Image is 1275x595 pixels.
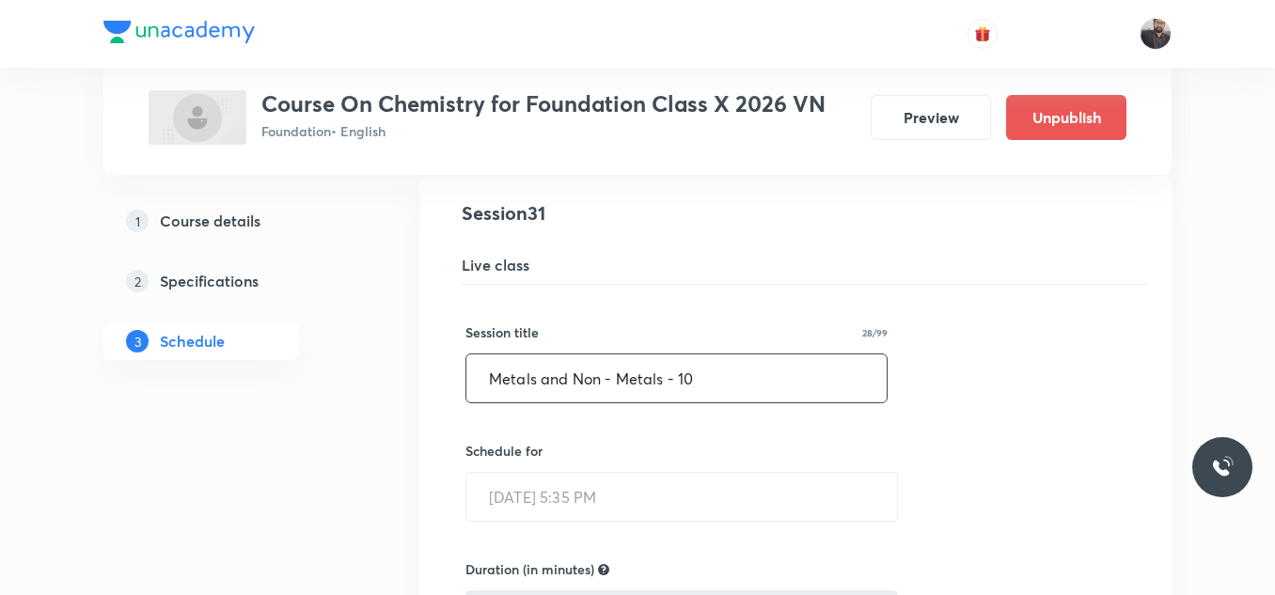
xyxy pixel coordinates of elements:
[465,322,539,342] h6: Session title
[1006,95,1126,140] button: Unpublish
[466,354,887,402] input: A great title is short, clear and descriptive
[968,19,998,49] button: avatar
[1140,18,1172,50] img: Vishal Choudhary
[126,330,149,352] p: 3
[862,328,888,337] p: 28/99
[974,25,991,42] img: avatar
[462,254,1148,276] h5: Live class
[261,121,826,141] p: Foundation • English
[871,95,991,140] button: Preview
[103,21,255,43] img: Company Logo
[465,559,594,579] h6: Duration (in minutes)
[160,210,260,232] h5: Course details
[160,330,225,352] h5: Schedule
[103,262,359,300] a: 2Specifications
[462,199,1148,227] h4: Session 31
[1211,456,1234,478] img: ttu
[149,90,246,145] img: 3C5466AC-C0B1-4CEA-8FFF-667ECD6A74C9_plus.png
[160,270,259,292] h5: Specifications
[103,21,255,48] a: Company Logo
[126,270,149,292] p: 2
[103,202,359,240] a: 1Course details
[465,441,888,461] h6: Schedule for
[126,210,149,232] p: 1
[598,561,609,578] div: Not allow to edit for recorded type class
[261,90,826,117] h3: Course On Chemistry for Foundation Class X 2026 VN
